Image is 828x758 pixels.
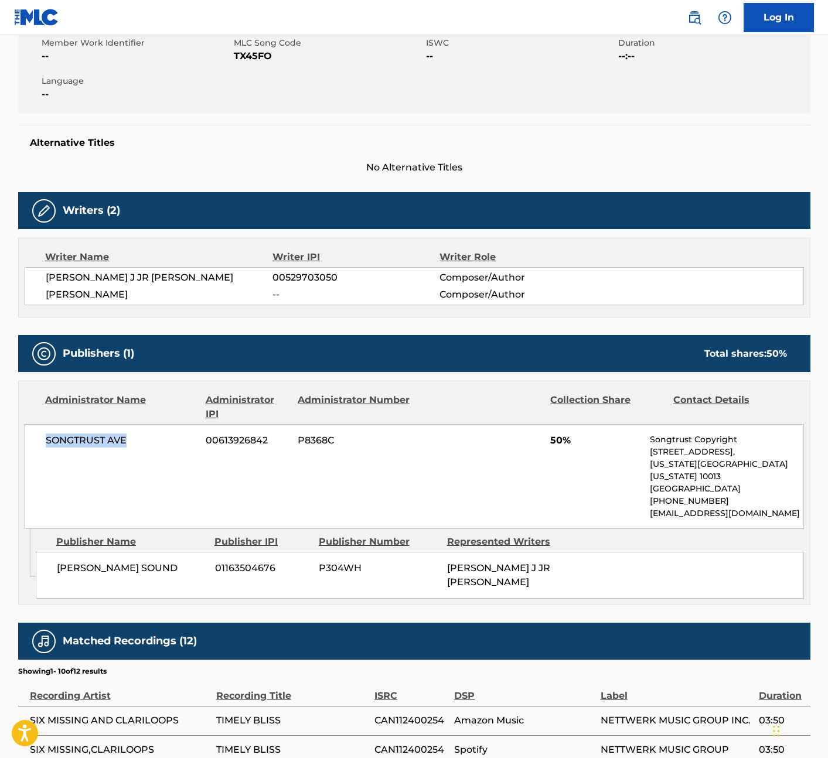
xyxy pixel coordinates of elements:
span: TX45FO [234,49,423,63]
div: Administrator Name [45,393,197,421]
div: Publisher Name [56,535,206,549]
span: TIMELY BLISS [216,743,369,757]
span: Composer/Author [439,271,591,285]
span: No Alternative Titles [18,161,810,175]
img: Matched Recordings [37,634,51,648]
span: Spotify [454,743,595,757]
div: Total shares: [704,347,787,361]
span: -- [426,49,615,63]
span: -- [42,87,231,101]
span: P304WH [319,561,438,575]
div: Writer IPI [272,250,439,264]
a: Log In [744,3,814,32]
h5: Writers (2) [63,204,120,217]
div: Recording Title [216,677,369,703]
span: CAN112400254 [374,743,448,757]
img: Writers [37,204,51,218]
div: Administrator Number [298,393,411,421]
h5: Alternative Titles [30,137,799,149]
div: Contact Details [673,393,787,421]
span: Language [42,75,231,87]
p: [US_STATE][GEOGRAPHIC_DATA][US_STATE] 10013 [650,458,803,483]
span: Member Work Identifier [42,37,231,49]
h5: Publishers (1) [63,347,134,360]
div: Publisher Number [319,535,438,549]
span: NETTWERK MUSIC GROUP [601,743,753,757]
span: [PERSON_NAME] J JR [PERSON_NAME] [447,562,550,588]
span: SIX MISSING,CLARILOOPS [30,743,210,757]
span: NETTWERK MUSIC GROUP INC. [601,713,753,728]
div: Label [601,677,753,703]
img: help [718,11,732,25]
div: Represented Writers [447,535,567,549]
p: Showing 1 - 10 of 12 results [18,666,107,677]
iframe: Chat Widget [769,702,828,758]
div: Publisher IPI [214,535,310,549]
span: [PERSON_NAME] SOUND [57,561,206,575]
span: 00529703050 [272,271,439,285]
span: P8368C [298,433,411,448]
span: SIX MISSING AND CLARILOOPS [30,713,210,728]
div: Help [713,6,737,29]
span: TIMELY BLISS [216,713,369,728]
span: 50 % [766,348,787,359]
p: [EMAIL_ADDRESS][DOMAIN_NAME] [650,507,803,520]
span: -- [42,49,231,63]
span: [PERSON_NAME] [46,288,273,302]
p: [PHONE_NUMBER] [650,495,803,507]
span: Amazon Music [454,713,595,728]
span: Duration [618,37,807,49]
div: Drag [773,713,780,749]
div: Recording Artist [30,677,210,703]
span: [PERSON_NAME] J JR [PERSON_NAME] [46,271,273,285]
div: Writer Role [439,250,591,264]
img: MLC Logo [14,9,59,26]
span: 03:50 [759,743,804,757]
div: DSP [454,677,595,703]
h5: Matched Recordings (12) [63,634,197,648]
span: CAN112400254 [374,713,448,728]
span: SONGTRUST AVE [46,433,197,448]
a: Public Search [683,6,706,29]
span: 01163504676 [215,561,310,575]
p: [GEOGRAPHIC_DATA] [650,483,803,495]
span: 00613926842 [206,433,289,448]
span: --:-- [618,49,807,63]
p: Songtrust Copyright [650,433,803,446]
span: 03:50 [759,713,804,728]
span: ISWC [426,37,615,49]
span: -- [272,288,439,302]
div: ISRC [374,677,448,703]
img: search [687,11,701,25]
span: Composer/Author [439,288,591,302]
div: Administrator IPI [206,393,289,421]
div: Duration [759,677,804,703]
span: 50% [550,433,641,448]
img: Publishers [37,347,51,361]
span: MLC Song Code [234,37,423,49]
div: Writer Name [45,250,273,264]
div: Collection Share [550,393,664,421]
p: [STREET_ADDRESS], [650,446,803,458]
